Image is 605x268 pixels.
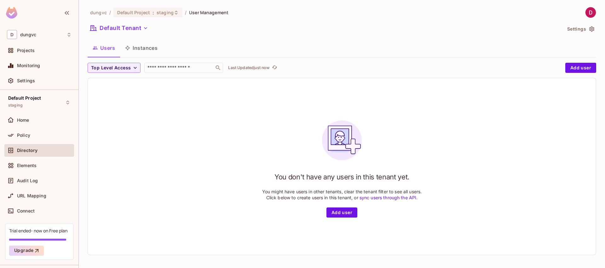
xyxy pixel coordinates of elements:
[274,172,409,182] h1: You don't have any users in this tenant yet.
[9,228,67,234] div: Trial ended- now on Free plan
[88,63,141,73] button: Top Level Access
[17,193,46,198] span: URL Mapping
[326,207,357,218] button: Add user
[7,30,17,39] span: D
[272,65,277,71] span: refresh
[17,208,35,213] span: Connect
[9,246,44,256] button: Upgrade
[152,10,154,15] span: :
[109,9,111,15] li: /
[88,23,151,33] button: Default Tenant
[17,178,38,183] span: Audit Log
[17,63,40,68] span: Monitoring
[17,148,37,153] span: Directory
[90,9,107,15] span: the active workspace
[271,64,278,72] button: refresh
[17,118,29,123] span: Home
[189,9,228,15] span: User Management
[17,48,35,53] span: Projects
[585,7,596,18] img: Dung Vo
[88,40,120,56] button: Users
[91,64,131,72] span: Top Level Access
[17,78,35,83] span: Settings
[565,24,596,34] button: Settings
[262,189,422,201] p: You might have users in other tenants, clear the tenant filter to see all users. Click below to c...
[17,163,37,168] span: Elements
[157,9,174,15] span: staging
[8,96,41,101] span: Default Project
[228,65,269,70] p: Last Updated just now
[185,9,187,15] li: /
[269,64,278,72] span: Click to refresh data
[360,195,418,200] a: sync users through the API.
[8,103,23,108] span: staging
[6,7,17,19] img: SReyMgAAAABJRU5ErkJggg==
[17,133,30,138] span: Policy
[120,40,163,56] button: Instances
[20,32,36,37] span: Workspace: dungvc
[117,9,150,15] span: Default Project
[565,63,596,73] button: Add user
